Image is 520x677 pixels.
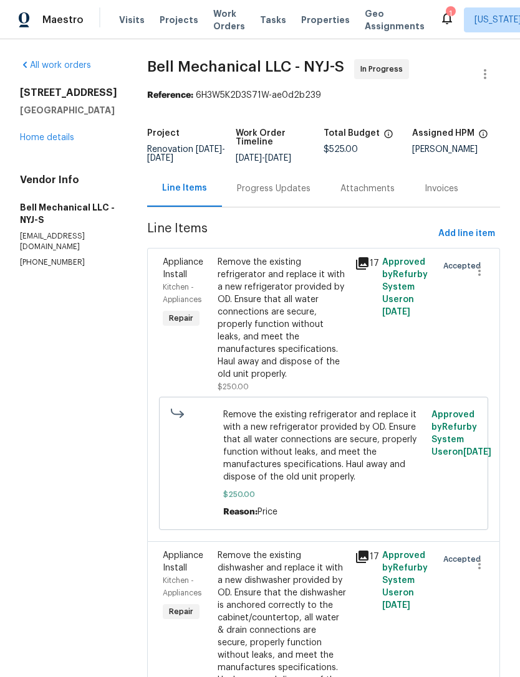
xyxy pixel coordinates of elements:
[163,283,201,303] span: Kitchen - Appliances
[478,129,488,145] span: The hpm assigned to this work order.
[237,182,311,195] div: Progress Updates
[147,91,193,100] b: Reference:
[20,257,117,268] p: [PHONE_NUMBER]
[383,129,393,145] span: The total cost of line items that have been proposed by Opendoor. This sum includes line items th...
[431,410,491,457] span: Approved by Refurby System User on
[223,488,425,501] span: $250.00
[147,129,180,138] h5: Project
[236,154,291,163] span: -
[147,154,173,163] span: [DATE]
[20,104,117,116] h5: [GEOGRAPHIC_DATA]
[20,61,91,70] a: All work orders
[213,7,245,32] span: Work Orders
[355,256,375,271] div: 17
[301,14,350,26] span: Properties
[258,508,277,516] span: Price
[164,605,198,618] span: Repair
[223,409,425,483] span: Remove the existing refrigerator and replace it with a new refrigerator provided by OD. Ensure th...
[443,553,486,566] span: Accepted
[382,258,428,316] span: Approved by Refurby System User on
[446,7,455,20] div: 1
[260,16,286,24] span: Tasks
[162,182,207,194] div: Line Items
[119,14,145,26] span: Visits
[360,63,408,75] span: In Progress
[163,577,201,597] span: Kitchen - Appliances
[147,89,500,102] div: 6H3W5K2D3S71W-ae0d2b239
[147,59,344,74] span: Bell Mechanical LLC - NYJ-S
[196,145,222,154] span: [DATE]
[223,508,258,516] span: Reason:
[218,256,347,381] div: Remove the existing refrigerator and replace it with a new refrigerator provided by OD. Ensure th...
[425,182,458,195] div: Invoices
[163,258,203,279] span: Appliance Install
[433,222,500,245] button: Add line item
[147,145,225,163] span: Renovation
[20,201,117,226] h5: Bell Mechanical LLC - NYJ-S
[382,551,428,610] span: Approved by Refurby System User on
[443,260,486,272] span: Accepted
[20,133,74,142] a: Home details
[324,145,358,154] span: $525.00
[412,129,474,138] h5: Assigned HPM
[20,174,117,186] h4: Vendor Info
[463,448,491,457] span: [DATE]
[382,601,410,610] span: [DATE]
[324,129,380,138] h5: Total Budget
[147,145,225,163] span: -
[236,154,262,163] span: [DATE]
[147,222,433,245] span: Line Items
[412,145,501,154] div: [PERSON_NAME]
[265,154,291,163] span: [DATE]
[382,308,410,316] span: [DATE]
[438,226,495,242] span: Add line item
[20,87,117,99] h2: [STREET_ADDRESS]
[20,231,117,252] p: [EMAIL_ADDRESS][DOMAIN_NAME]
[340,182,395,195] div: Attachments
[236,129,324,146] h5: Work Order Timeline
[163,551,203,572] span: Appliance Install
[218,383,249,391] span: $250.00
[160,14,198,26] span: Projects
[42,14,84,26] span: Maestro
[355,549,375,564] div: 17
[365,7,425,32] span: Geo Assignments
[164,312,198,324] span: Repair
